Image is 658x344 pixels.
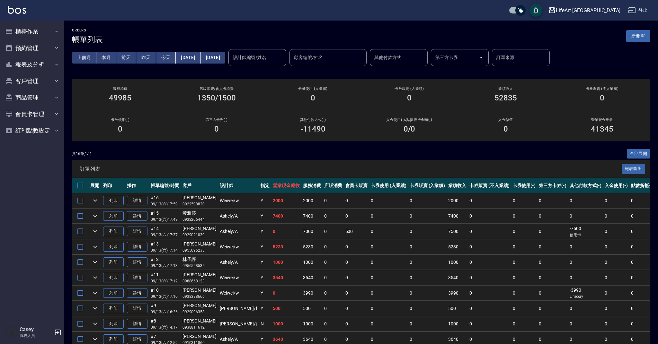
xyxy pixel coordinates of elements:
td: 2000 [447,193,468,208]
th: 客戶 [181,178,218,193]
h3: 49985 [109,93,131,102]
td: 0 [603,239,629,254]
td: 0 [568,239,603,254]
th: 入金使用(-) [603,178,629,193]
button: 列印 [103,242,124,252]
a: 詳情 [127,257,147,267]
h2: 入金使用(-) /點數折抵金額(-) [369,118,450,122]
td: 0 [408,224,447,239]
td: 0 [344,286,369,301]
td: 3990 [447,286,468,301]
td: 7400 [271,209,301,224]
h2: 卡券販賣 (不入業績) [562,87,643,91]
th: 卡券販賣 (入業績) [408,178,447,193]
td: [PERSON_NAME] /j [218,316,259,331]
button: Open [476,52,486,63]
button: 昨天 [136,52,156,64]
h3: -11490 [300,125,325,133]
th: 卡券販賣 (不入業績) [468,178,511,193]
td: 0 [537,193,568,208]
th: 帳單編號/時間 [149,178,181,193]
td: Y [259,255,271,270]
button: 全部展開 [627,149,651,159]
p: 0938388666 [182,294,217,299]
button: 列印 [103,211,124,221]
button: 客戶管理 [3,73,62,90]
div: [PERSON_NAME] [182,194,217,201]
button: LifeArt [GEOGRAPHIC_DATA] [546,4,623,17]
p: 0988668123 [182,278,217,284]
td: 1000 [271,316,301,331]
td: 0 [408,193,447,208]
td: 0 [344,270,369,285]
th: 指定 [259,178,271,193]
a: 詳情 [127,227,147,236]
td: 0 [568,209,603,224]
td: 0 [271,224,301,239]
td: Y [259,239,271,254]
td: 0 [603,224,629,239]
td: 0 [537,316,568,331]
button: 列印 [103,196,124,206]
td: 500 [344,224,369,239]
p: 09/13 (六) 17:49 [151,217,179,222]
td: 1000 [301,316,323,331]
a: 詳情 [127,304,147,314]
td: #9 [149,301,181,316]
button: 上個月 [72,52,96,64]
td: 7000 [301,224,323,239]
td: 0 [511,301,538,316]
button: 列印 [103,273,124,283]
td: 0 [511,270,538,285]
h3: 0 [600,93,604,102]
td: 0 [468,193,511,208]
td: 0 [369,255,408,270]
td: 0 [408,239,447,254]
p: 0938811612 [182,324,217,330]
th: 營業現金應收 [271,178,301,193]
p: 09/13 (六) 17:59 [151,201,179,207]
td: 0 [271,286,301,301]
p: 09/13 (六) 17:14 [151,247,179,253]
h3: 服務消費 [80,87,161,91]
button: 列印 [103,304,124,314]
th: 展開 [89,178,102,193]
td: 0 [511,255,538,270]
td: #12 [149,255,181,270]
td: Ashely /A [218,255,259,270]
h5: Casey [20,326,52,333]
button: 本月 [96,52,116,64]
button: 列印 [103,227,124,236]
td: Y [259,209,271,224]
button: 報表匯出 [622,164,645,174]
td: Y [259,193,271,208]
p: 0922598830 [182,201,217,207]
td: 5230 [301,239,323,254]
div: [PERSON_NAME] [182,302,217,309]
td: 5230 [271,239,301,254]
a: 詳情 [127,242,147,252]
td: 0 [537,224,568,239]
td: 1000 [271,255,301,270]
h3: 0 [118,125,122,133]
h3: 0 [214,125,219,133]
td: 0 [603,255,629,270]
td: 0 [408,270,447,285]
td: 0 [468,316,511,331]
h2: 卡券使用 (入業績) [272,87,353,91]
td: -7500 [568,224,603,239]
td: Y [259,301,271,316]
td: -3990 [568,286,603,301]
td: 0 [468,224,511,239]
p: 0956528535 [182,263,217,269]
button: save [529,4,542,17]
td: 0 [369,270,408,285]
td: 1000 [301,255,323,270]
th: 其他付款方式(-) [568,178,603,193]
h2: 店販消費 /會員卡消費 [176,87,257,91]
h2: 營業現金應收 [562,118,643,122]
div: [PERSON_NAME] [182,318,217,324]
td: 0 [323,316,344,331]
td: 0 [468,255,511,270]
td: 0 [344,193,369,208]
